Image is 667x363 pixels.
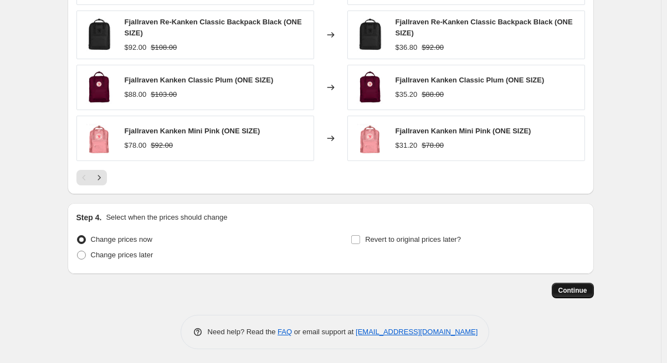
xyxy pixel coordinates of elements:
[353,18,387,51] img: 2ED9625F-7024-4544-C7B3-A196D15F2C92_80x.webp
[125,76,274,84] span: Fjallraven Kanken Classic Plum (ONE SIZE)
[76,170,107,185] nav: Pagination
[91,170,107,185] button: Next
[151,89,177,100] strike: $103.00
[125,127,260,135] span: Fjallraven Kanken Mini Pink (ONE SIZE)
[91,235,152,243] span: Change prices now
[396,89,418,100] div: $35.20
[125,42,147,53] div: $92.00
[356,328,478,336] a: [EMAIL_ADDRESS][DOMAIN_NAME]
[278,328,292,336] a: FAQ
[83,122,116,155] img: 7E891C2A-2DEF-6A46-0751-DBC0147DFCE1_80x.webp
[396,76,545,84] span: Fjallraven Kanken Classic Plum (ONE SIZE)
[151,42,177,53] strike: $108.00
[558,286,587,295] span: Continue
[422,89,444,100] strike: $88.00
[76,212,102,223] h2: Step 4.
[353,122,387,155] img: 7E891C2A-2DEF-6A46-0751-DBC0147DFCE1_80x.webp
[83,71,116,104] img: 3D749C62-9586-C7A6-BD3A-0D22FD021D17_80x.webp
[91,251,153,259] span: Change prices later
[396,18,573,37] span: Fjallraven Re-Kanken Classic Backpack Black (ONE SIZE)
[208,328,278,336] span: Need help? Read the
[422,42,444,53] strike: $92.00
[125,140,147,151] div: $78.00
[353,71,387,104] img: 3D749C62-9586-C7A6-BD3A-0D22FD021D17_80x.webp
[396,140,418,151] div: $31.20
[292,328,356,336] span: or email support at
[396,127,531,135] span: Fjallraven Kanken Mini Pink (ONE SIZE)
[83,18,116,51] img: 2ED9625F-7024-4544-C7B3-A196D15F2C92_80x.webp
[365,235,461,243] span: Revert to original prices later?
[125,18,302,37] span: Fjallraven Re-Kanken Classic Backpack Black (ONE SIZE)
[106,212,227,223] p: Select when the prices should change
[151,140,173,151] strike: $92.00
[422,140,444,151] strike: $78.00
[125,89,147,100] div: $88.00
[552,283,594,298] button: Continue
[396,42,418,53] div: $36.80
